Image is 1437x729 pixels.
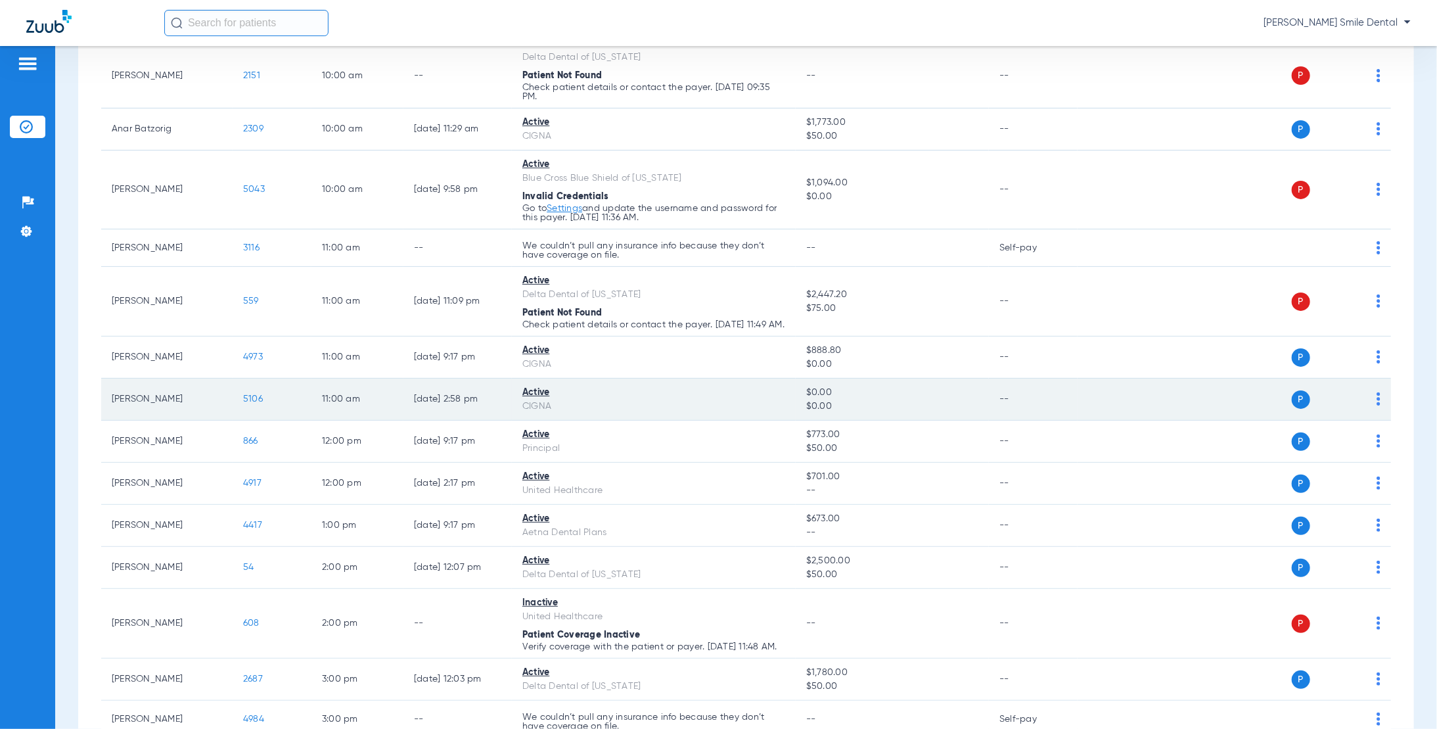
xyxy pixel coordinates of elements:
td: [DATE] 2:58 PM [403,379,512,421]
td: 1:00 PM [311,505,403,547]
span: -- [806,526,978,540]
div: Inactive [522,596,785,610]
span: -- [806,715,816,724]
span: P [1292,670,1310,689]
img: group-dot-blue.svg [1377,122,1380,135]
input: Search for patients [164,10,329,36]
span: $75.00 [806,302,978,316]
span: 559 [243,296,259,306]
div: Active [522,512,785,526]
span: 2309 [243,124,263,133]
p: Check patient details or contact the payer. [DATE] 09:35 PM. [522,83,785,101]
td: -- [989,421,1078,463]
td: 11:00 AM [311,337,403,379]
div: Active [522,344,785,358]
td: -- [989,379,1078,421]
td: [DATE] 9:58 PM [403,151,512,229]
div: Delta Dental of [US_STATE] [522,680,785,694]
img: group-dot-blue.svg [1377,241,1380,254]
span: $701.00 [806,470,978,484]
td: 11:00 AM [311,267,403,337]
td: -- [403,589,512,659]
p: We couldn’t pull any insurance info because they don’t have coverage on file. [522,241,785,260]
td: 3:00 PM [311,659,403,701]
td: [DATE] 11:09 PM [403,267,512,337]
td: [DATE] 11:29 AM [403,108,512,151]
span: P [1292,390,1310,409]
span: $673.00 [806,512,978,526]
td: [PERSON_NAME] [101,421,233,463]
span: P [1292,293,1310,311]
td: [PERSON_NAME] [101,463,233,505]
td: -- [989,505,1078,547]
span: P [1292,475,1310,493]
td: -- [403,229,512,267]
span: Patient Coverage Inactive [522,630,640,640]
p: Go to and update the username and password for this payer. [DATE] 11:36 AM. [522,204,785,222]
span: -- [806,243,816,252]
div: Active [522,386,785,400]
img: group-dot-blue.svg [1377,350,1380,364]
td: [PERSON_NAME] [101,547,233,589]
td: -- [989,547,1078,589]
img: Search Icon [171,17,183,29]
td: [DATE] 12:03 PM [403,659,512,701]
div: Delta Dental of [US_STATE] [522,568,785,582]
span: $50.00 [806,568,978,582]
span: 4417 [243,521,262,530]
span: P [1292,66,1310,85]
span: 54 [243,563,254,572]
td: -- [989,659,1078,701]
td: [PERSON_NAME] [101,229,233,267]
span: 5106 [243,394,263,404]
div: Delta Dental of [US_STATE] [522,51,785,64]
span: 866 [243,436,258,446]
span: P [1292,181,1310,199]
span: $0.00 [806,358,978,371]
td: 10:00 AM [311,151,403,229]
span: Invalid Credentials [522,192,609,201]
span: $0.00 [806,400,978,413]
td: -- [989,108,1078,151]
td: [PERSON_NAME] [101,379,233,421]
td: -- [989,589,1078,659]
span: $50.00 [806,442,978,456]
span: P [1292,559,1310,577]
span: $773.00 [806,428,978,442]
div: Active [522,274,785,288]
div: Active [522,116,785,129]
div: CIGNA [522,129,785,143]
td: [DATE] 9:17 PM [403,505,512,547]
span: P [1292,615,1310,633]
td: -- [989,267,1078,337]
span: $2,500.00 [806,554,978,568]
img: group-dot-blue.svg [1377,519,1380,532]
span: -- [806,484,978,498]
span: 4973 [243,352,263,362]
td: [PERSON_NAME] [101,337,233,379]
span: 3116 [243,243,260,252]
td: 11:00 AM [311,229,403,267]
td: [PERSON_NAME] [101,589,233,659]
div: Active [522,554,785,568]
span: $2,447.20 [806,288,978,302]
div: United Healthcare [522,484,785,498]
td: [PERSON_NAME] [101,659,233,701]
div: Active [522,158,785,172]
td: 12:00 PM [311,421,403,463]
td: -- [403,43,512,108]
span: $50.00 [806,680,978,694]
span: $50.00 [806,129,978,143]
span: $0.00 [806,190,978,204]
span: P [1292,517,1310,535]
span: -- [806,619,816,628]
img: group-dot-blue.svg [1377,294,1380,308]
td: -- [989,337,1078,379]
td: [PERSON_NAME] [101,43,233,108]
span: P [1292,348,1310,367]
div: Delta Dental of [US_STATE] [522,288,785,302]
td: 12:00 PM [311,463,403,505]
div: United Healthcare [522,610,785,624]
td: 2:00 PM [311,589,403,659]
span: 5043 [243,185,265,194]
